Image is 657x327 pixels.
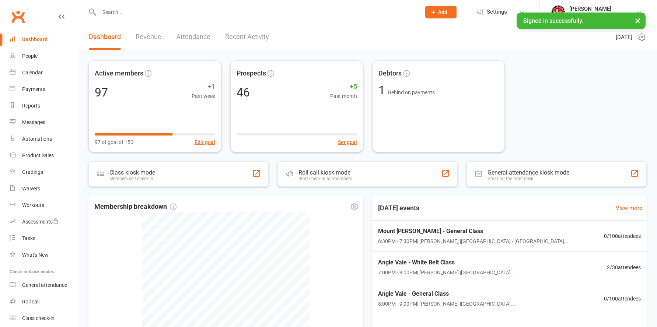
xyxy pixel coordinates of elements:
[22,252,49,258] div: What's New
[616,33,632,42] span: [DATE]
[22,299,39,305] div: Roll call
[195,138,215,146] button: Edit goal
[604,295,641,303] span: 0 / 100 attendees
[487,4,507,20] span: Settings
[22,86,45,92] div: Payments
[22,70,43,75] div: Calendar
[378,268,515,277] span: 7:00PM - 8:00PM | [PERSON_NAME] | [GEOGRAPHIC_DATA]...
[425,6,457,18] button: Add
[298,169,352,176] div: Roll call kiosk mode
[22,119,45,125] div: Messages
[338,138,357,146] button: Set goal
[378,226,569,236] span: Mount [PERSON_NAME] - General Class
[22,103,40,109] div: Reports
[10,31,78,48] a: Dashboard
[95,68,143,79] span: Active members
[10,81,78,98] a: Payments
[237,68,266,79] span: Prospects
[551,5,566,20] img: thumb_image1661986740.png
[109,169,155,176] div: Class kiosk mode
[372,201,425,215] h3: [DATE] events
[330,81,357,92] span: +5
[22,186,40,191] div: Waivers
[10,48,78,64] a: People
[616,204,642,212] a: View more
[10,164,78,180] a: Gradings
[378,258,515,267] span: Angle Vale - White Belt Class
[330,92,357,100] span: Past month
[569,12,636,19] div: Jindokai Shotokan Karate-Do
[22,315,55,321] div: Class check-in
[22,136,52,142] div: Automations
[10,197,78,214] a: Workouts
[10,293,78,310] a: Roll call
[22,36,48,42] div: Dashboard
[604,232,641,240] span: 0 / 100 attendees
[94,201,177,212] span: Membership breakdown
[631,13,644,28] button: ×
[378,68,402,79] span: Debtors
[176,24,210,50] a: Attendance
[388,89,435,95] span: Behind on payments
[136,24,161,50] a: Revenue
[10,277,78,293] a: General attendance kiosk mode
[22,235,35,241] div: Tasks
[10,180,78,197] a: Waivers
[298,176,352,181] div: Staff check-in for members
[378,83,388,97] span: 1
[10,147,78,164] a: Product Sales
[192,92,215,100] span: Past week
[97,7,416,17] input: Search...
[10,310,78,327] a: Class kiosk mode
[10,214,78,230] a: Assessments
[9,7,27,26] a: Clubworx
[109,176,155,181] div: Members self check-in
[10,98,78,114] a: Reports
[487,169,569,176] div: General attendance kiosk mode
[523,17,583,24] span: Signed in successfully.
[378,237,569,245] span: 6:30PM - 7:30PM | [PERSON_NAME] | [GEOGRAPHIC_DATA] - [GEOGRAPHIC_DATA]...
[569,6,636,12] div: [PERSON_NAME]
[10,114,78,131] a: Messages
[95,87,108,98] div: 97
[438,9,447,15] span: Add
[22,53,38,59] div: People
[192,81,215,92] span: +1
[95,138,133,146] span: 97 of goal of 150
[607,263,641,271] span: 2 / 30 attendees
[22,152,54,158] div: Product Sales
[10,131,78,147] a: Automations
[225,24,269,50] a: Recent Activity
[10,230,78,247] a: Tasks
[378,289,515,299] span: Angle Vale - General Class
[378,300,515,308] span: 8:00PM - 9:00PM | [PERSON_NAME] | [GEOGRAPHIC_DATA]...
[22,169,43,175] div: Gradings
[22,282,67,288] div: General attendance
[10,247,78,263] a: What's New
[237,87,250,98] div: 46
[22,202,44,208] div: Workouts
[487,176,569,181] div: Great for the front desk
[22,219,59,225] div: Assessments
[10,64,78,81] a: Calendar
[89,24,121,50] a: Dashboard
